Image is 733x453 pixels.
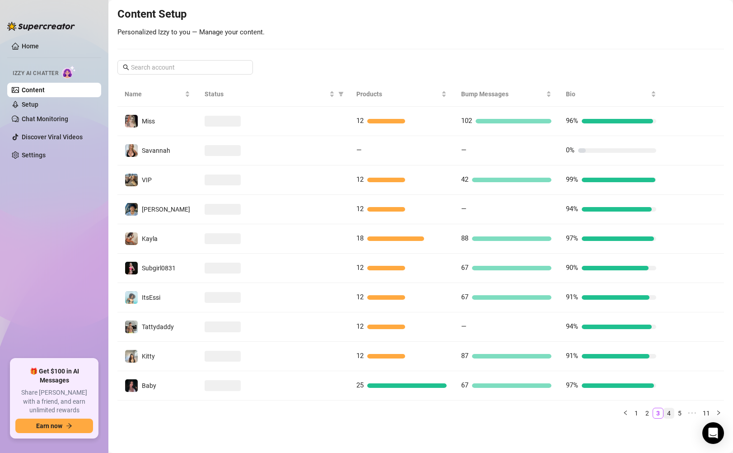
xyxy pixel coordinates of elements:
[142,118,155,125] span: Miss
[22,151,46,159] a: Settings
[356,293,364,301] span: 12
[62,66,76,79] img: AI Chatter
[142,235,158,242] span: Kayla
[623,410,628,415] span: left
[22,133,83,141] a: Discover Viral Videos
[125,350,138,363] img: Kitty
[22,42,39,50] a: Home
[117,82,197,107] th: Name
[713,408,724,419] button: right
[142,147,170,154] span: Savannah
[461,205,467,213] span: —
[125,174,138,186] img: VIP
[675,408,685,418] a: 5
[356,352,364,360] span: 12
[700,408,713,419] li: 11
[338,91,344,97] span: filter
[702,422,724,444] div: Open Intercom Messenger
[15,367,93,385] span: 🎁 Get $100 in AI Messages
[197,82,349,107] th: Status
[566,322,578,330] span: 94%
[461,264,468,272] span: 67
[461,234,468,242] span: 88
[205,89,327,99] span: Status
[22,86,45,94] a: Content
[653,408,663,419] li: 3
[356,205,364,213] span: 12
[461,89,544,99] span: Bump Messages
[125,291,138,304] img: ItsEssi
[142,264,176,272] span: Subgirl0831
[461,175,468,184] span: 42
[620,408,631,419] button: left
[13,69,58,78] span: Izzy AI Chatter
[125,379,138,392] img: Baby
[461,322,467,330] span: —
[674,408,685,419] li: 5
[566,264,578,272] span: 90%
[461,381,468,389] span: 67
[566,352,578,360] span: 91%
[125,203,138,216] img: Elijah
[642,408,653,419] li: 2
[642,408,652,418] a: 2
[700,408,713,418] a: 11
[356,89,439,99] span: Products
[461,146,467,154] span: —
[142,206,190,213] span: [PERSON_NAME]
[685,408,700,419] li: Next 5 Pages
[461,352,468,360] span: 87
[125,144,138,157] img: Savannah
[117,7,724,22] h3: Content Setup
[566,146,574,154] span: 0%
[125,321,138,333] img: Tattydaddy
[716,410,721,415] span: right
[142,353,155,360] span: Kitty
[461,117,472,125] span: 102
[125,89,183,99] span: Name
[117,28,265,36] span: Personalized Izzy to you — Manage your content.
[620,408,631,419] li: Previous Page
[142,382,156,389] span: Baby
[349,82,454,107] th: Products
[664,408,674,418] a: 4
[653,408,663,418] a: 3
[454,82,559,107] th: Bump Messages
[713,408,724,419] li: Next Page
[566,205,578,213] span: 94%
[461,293,468,301] span: 67
[66,423,72,429] span: arrow-right
[22,101,38,108] a: Setup
[125,232,138,245] img: Kayla
[566,381,578,389] span: 97%
[356,322,364,330] span: 12
[559,82,663,107] th: Bio
[15,388,93,415] span: Share [PERSON_NAME] with a friend, and earn unlimited rewards
[631,408,641,418] a: 1
[125,115,138,127] img: Miss
[356,381,364,389] span: 25
[131,62,240,72] input: Search account
[566,89,649,99] span: Bio
[142,176,152,184] span: VIP
[22,115,68,123] a: Chat Monitoring
[356,175,364,184] span: 12
[142,323,174,330] span: Tattydaddy
[356,146,362,154] span: —
[566,117,578,125] span: 96%
[15,419,93,433] button: Earn nowarrow-right
[336,87,345,101] span: filter
[566,175,578,184] span: 99%
[663,408,674,419] li: 4
[356,264,364,272] span: 12
[356,117,364,125] span: 12
[123,64,129,71] span: search
[356,234,364,242] span: 18
[36,422,62,429] span: Earn now
[125,262,138,274] img: Subgirl0831
[566,234,578,242] span: 97%
[685,408,700,419] span: •••
[142,294,160,301] span: ItsEssi
[7,22,75,31] img: logo-BBDzfeDw.svg
[566,293,578,301] span: 91%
